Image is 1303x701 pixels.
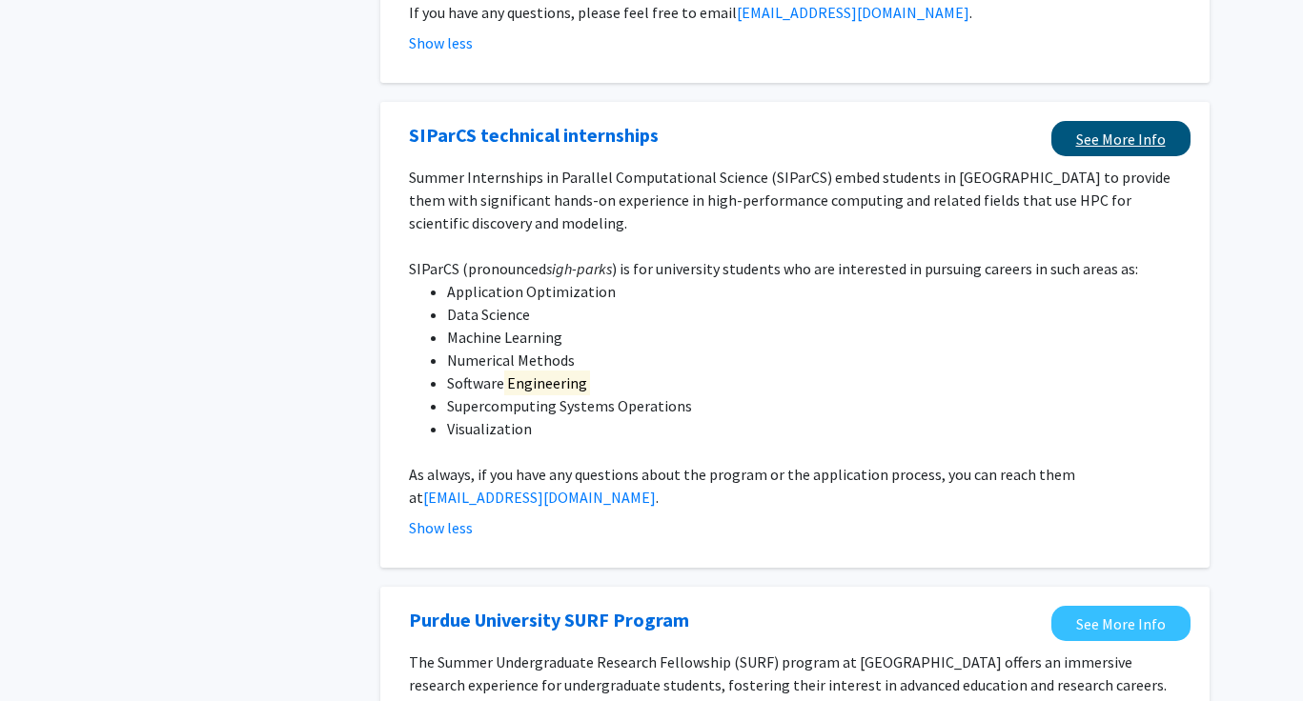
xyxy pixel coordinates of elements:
[969,3,972,22] span: .
[447,394,1181,417] li: Supercomputing Systems Operations
[409,3,737,22] span: If you have any questions, please feel free to email
[737,3,969,22] a: [EMAIL_ADDRESS][DOMAIN_NAME]
[504,371,590,395] mark: Engineering
[546,259,612,278] em: sigh-parks
[447,349,1181,371] li: Numerical Methods
[447,417,1181,440] li: Visualization
[409,516,473,539] button: Show less
[14,615,81,687] iframe: Chat
[1051,606,1191,641] a: Opens in a new tab
[447,326,1181,349] li: Machine Learning
[409,465,1075,507] span: As always, if you have any questions about the program or the application process, you can reach ...
[447,371,1181,394] li: Software
[409,257,1181,280] p: SIParCS (pronounced ) is for university students who are interested in pursuing careers in such a...
[1051,121,1191,156] a: Opens in a new tab
[409,121,659,150] a: Opens in a new tab
[409,606,689,634] a: Opens in a new tab
[423,488,656,507] a: [EMAIL_ADDRESS][DOMAIN_NAME]
[447,280,1181,303] li: Application Optimization
[409,31,473,54] button: Show less
[656,488,659,507] span: .
[447,303,1181,326] li: Data Science
[409,166,1181,234] p: Summer Internships in Parallel Computational Science (SIParCS) embed students in [GEOGRAPHIC_DATA...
